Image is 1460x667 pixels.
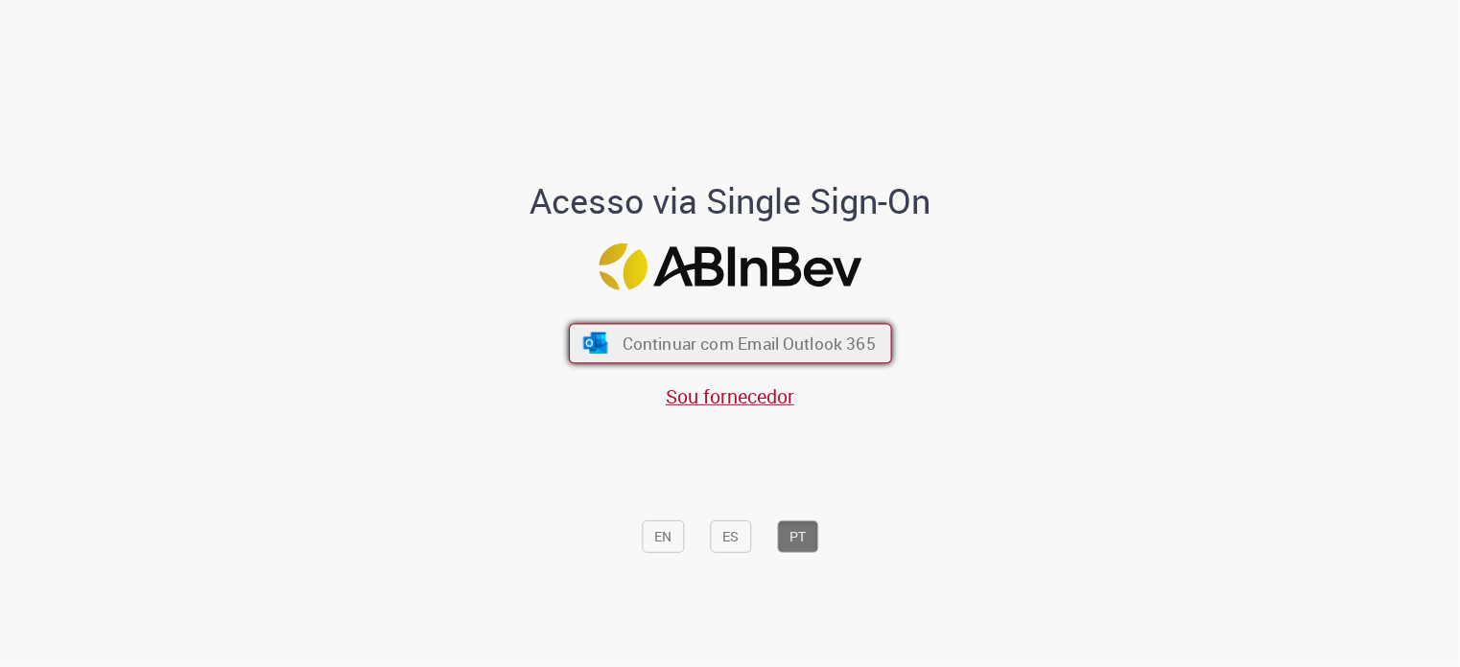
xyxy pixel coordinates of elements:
a: Sou fornecedor [666,383,794,409]
button: EN [642,520,684,553]
h1: Acesso via Single Sign-On [464,182,997,220]
img: Logo ABInBev [599,243,861,290]
button: PT [777,520,818,553]
button: ícone Azure/Microsoft 360 Continuar com Email Outlook 365 [569,323,892,363]
span: Continuar com Email Outlook 365 [622,333,875,355]
button: ES [710,520,751,553]
img: ícone Azure/Microsoft 360 [581,333,609,354]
